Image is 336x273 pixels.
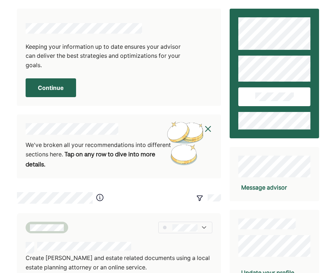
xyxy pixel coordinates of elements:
div: Message advisor [241,183,287,192]
div: We've broken all your recommendations into different sections here. [26,140,175,170]
div: Keeping your information up to date ensures your advisor can deliver the best strategies and opti... [26,42,185,70]
p: Create [PERSON_NAME] and estate related documents using a local estate planning attorney or an on... [26,253,213,272]
b: Tap on any row to dive into more details. [26,152,155,168]
button: Continue [26,78,76,97]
